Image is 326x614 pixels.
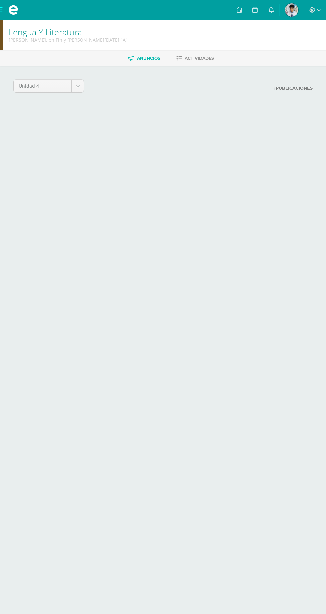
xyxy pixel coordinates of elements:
[9,26,88,38] a: Lengua Y Literatura II
[9,37,128,43] div: Quinto Bach. en Fin y Admon Sábado 'A'
[185,56,214,61] span: Actividades
[9,27,128,37] h1: Lengua Y Literatura II
[274,86,276,91] strong: 1
[176,53,214,64] a: Actividades
[137,56,160,61] span: Anuncios
[128,53,160,64] a: Anuncios
[19,80,66,92] span: Unidad 4
[285,3,298,17] img: 0f8a9e016b102ba03607021792f264b0.png
[140,86,313,91] label: Publicaciones
[14,80,84,92] a: Unidad 4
